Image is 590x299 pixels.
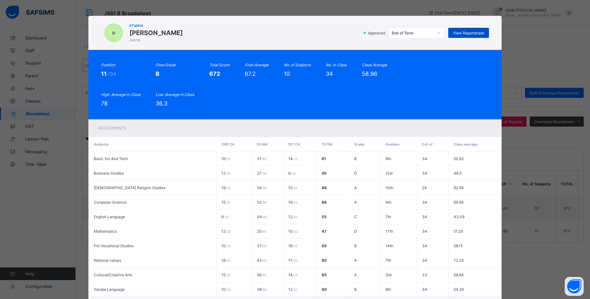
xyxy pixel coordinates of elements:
span: 12 [288,287,297,292]
button: Open asap [565,277,584,296]
span: / 60 [261,157,266,161]
span: D [354,171,357,176]
i: No. of Subjects [284,63,311,67]
span: 3rd [385,272,391,277]
span: / 60 [261,230,266,233]
span: 24 [422,185,427,190]
span: A [354,258,357,263]
span: EXAM [257,142,267,147]
span: 34 [422,258,427,263]
span: / 20 [225,200,230,204]
span: 12 [288,214,297,219]
span: 15 [221,272,230,277]
span: 58.96 [362,70,377,77]
span: B [354,243,357,248]
span: 17 [288,258,297,263]
span: 37 [257,243,267,248]
span: / 60 [262,244,267,248]
span: 88 [322,185,327,190]
span: 78 [101,100,108,107]
span: Business Studies [94,171,124,176]
span: 72.35 [454,258,464,263]
span: / 20 [292,244,297,248]
span: 68.64 [454,272,464,277]
span: / 60 [261,200,266,204]
span: 34 [422,214,427,219]
span: Position [385,142,399,147]
span: D [354,229,357,234]
span: 9 [221,214,229,219]
span: 43.09 [454,214,464,219]
span: Class average [454,142,478,147]
span: 34 [422,200,427,205]
span: 11 [101,70,108,77]
span: 48.5 [454,171,462,176]
span: / 20 [225,157,230,161]
span: 14 [288,272,298,277]
span: 34 [422,229,427,234]
span: 18 [221,258,230,263]
span: / 20 [290,171,295,175]
span: STU/014 [129,24,183,27]
span: Computer Science [94,200,127,205]
span: View Reportsheet [453,31,484,35]
span: / 20 [292,259,297,262]
span: / 60 [262,215,267,219]
span: 54.29 [454,287,464,292]
i: Low. Average in Class [156,92,194,97]
span: / 60 [262,288,267,291]
span: / 20 [225,259,230,262]
span: /34 [108,71,116,77]
span: National values [94,258,121,263]
span: 51.29 [454,229,463,234]
span: 6 [288,171,295,176]
span: English Language [94,214,125,219]
span: 34 [326,70,333,77]
span: 38 [257,287,267,292]
span: / 20 [292,186,297,190]
span: 10 [288,229,298,234]
span: 54 [257,185,267,190]
span: / 60 [262,259,267,262]
span: [DEMOGRAPHIC_DATA] Religion Studies [94,185,165,190]
span: 56 [257,272,266,277]
span: 61 [322,156,326,161]
span: 34 [422,243,427,248]
span: JSS1 B [129,38,183,42]
span: 80 [322,258,327,263]
span: / 20 [292,288,297,291]
span: 19 [221,185,230,190]
span: 7th [385,258,391,263]
span: 12 [221,229,230,234]
span: 34 [422,287,427,292]
span: 12 [221,171,230,176]
span: 7th [385,214,391,219]
span: / 20 [293,273,298,277]
span: 17th [385,229,393,234]
span: / 20 [225,171,230,175]
span: 36.3 [156,100,167,107]
i: Final Average [245,63,269,67]
span: 82.58 [454,185,463,190]
div: End of Term [392,31,433,35]
span: Subjects [94,142,109,147]
span: 31 [257,156,266,161]
span: B [354,287,357,292]
span: 18 [288,243,297,248]
i: Final Grade [156,63,176,67]
span: 25 [257,229,266,234]
span: Yoruba Language [94,287,125,292]
span: 9th [385,156,391,161]
span: / 20 [226,244,231,248]
i: Position [101,63,115,67]
span: 10th [385,185,393,190]
span: Grade [354,142,365,147]
span: 58.15 [454,243,463,248]
span: / 20 [225,273,230,277]
span: Assessments [98,126,126,130]
span: D [112,31,115,35]
span: Pre Vocational Studies [94,243,134,248]
span: 34 [422,171,427,176]
span: 52 [257,200,266,205]
span: 14th [385,243,393,248]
